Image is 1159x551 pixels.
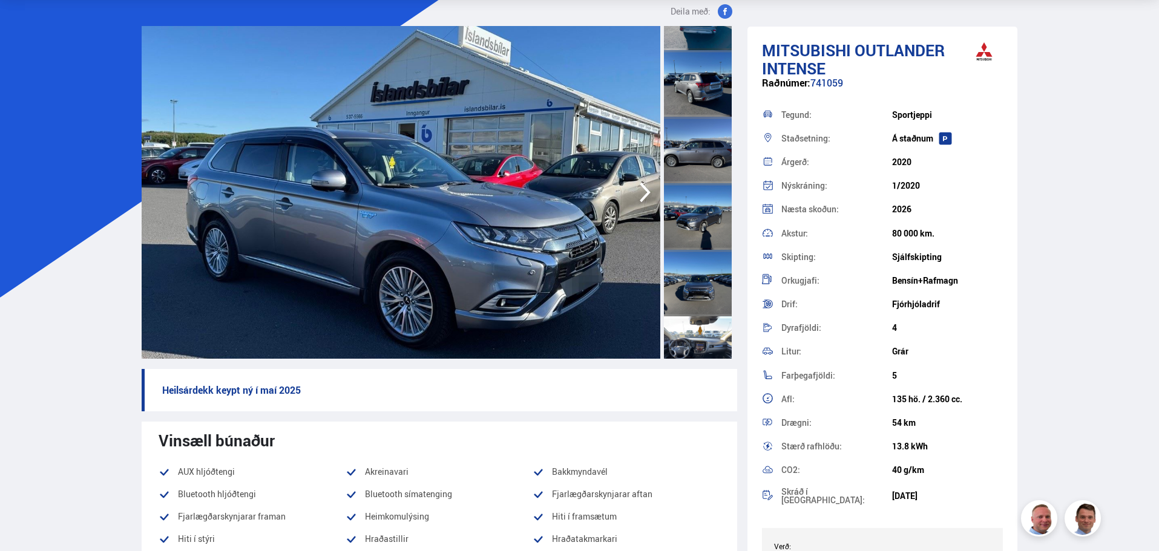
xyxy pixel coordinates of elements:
[346,487,533,501] li: Bluetooth símatenging
[892,347,1003,356] div: Grár
[762,39,851,61] span: Mitsubishi
[781,158,892,166] div: Árgerð:
[892,181,1003,191] div: 1/2020
[781,466,892,474] div: CO2:
[960,33,1008,70] img: brand logo
[159,532,346,546] li: Hiti í stýri
[533,509,720,524] li: Hiti í framsætum
[159,465,346,479] li: AUX hljóðtengi
[781,276,892,285] div: Orkugjafi:
[346,465,533,479] li: Akreinavari
[892,157,1003,167] div: 2020
[781,134,892,143] div: Staðsetning:
[781,111,892,119] div: Tegund:
[762,77,1003,101] div: 741059
[762,76,810,90] span: Raðnúmer:
[781,205,892,214] div: Næsta skoðun:
[142,369,737,411] p: Heilsárdekk keypt ný í maí 2025
[762,39,945,79] span: Outlander INTENSE
[1023,502,1059,538] img: siFngHWaQ9KaOqBr.png
[533,487,720,501] li: Fjarlægðarskynjarar aftan
[774,542,882,550] div: Verð:
[892,323,1003,333] div: 4
[892,276,1003,285] div: Bensín+Rafmagn
[892,465,1003,475] div: 40 g/km
[781,300,892,308] div: Drif:
[892,371,1003,380] div: 5
[892,491,1003,501] div: [DATE]
[892,204,1003,214] div: 2026
[781,324,892,332] div: Dyrafjöldi:
[892,252,1003,262] div: Sjálfskipting
[781,419,892,427] div: Drægni:
[892,299,1003,309] div: Fjórhjóladrif
[533,465,720,479] li: Bakkmyndavél
[666,4,737,19] button: Deila með:
[1066,502,1103,538] img: FbJEzSuNWCJXmdc-.webp
[159,431,720,449] div: Vinsæll búnaður
[671,4,711,19] span: Deila með:
[892,110,1003,120] div: Sportjeppi
[781,371,892,380] div: Farþegafjöldi:
[892,394,1003,404] div: 135 hö. / 2.360 cc.
[159,509,346,524] li: Fjarlægðarskynjarar framan
[781,395,892,403] div: Afl:
[346,532,533,546] li: Hraðastillir
[10,5,46,41] button: Opna LiveChat spjallviðmót
[781,487,892,504] div: Skráð í [GEOGRAPHIC_DATA]:
[346,509,533,524] li: Heimkomulýsing
[781,181,892,190] div: Nýskráning:
[892,134,1003,143] div: Á staðnum
[781,442,892,451] div: Stærð rafhlöðu:
[892,442,1003,451] div: 13.8 kWh
[159,487,346,501] li: Bluetooth hljóðtengi
[533,532,720,546] li: Hraðatakmarkari
[142,26,660,359] img: 3633019.jpeg
[781,253,892,261] div: Skipting:
[892,418,1003,428] div: 54 km
[781,229,892,238] div: Akstur:
[892,229,1003,238] div: 80 000 km.
[781,347,892,356] div: Litur:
